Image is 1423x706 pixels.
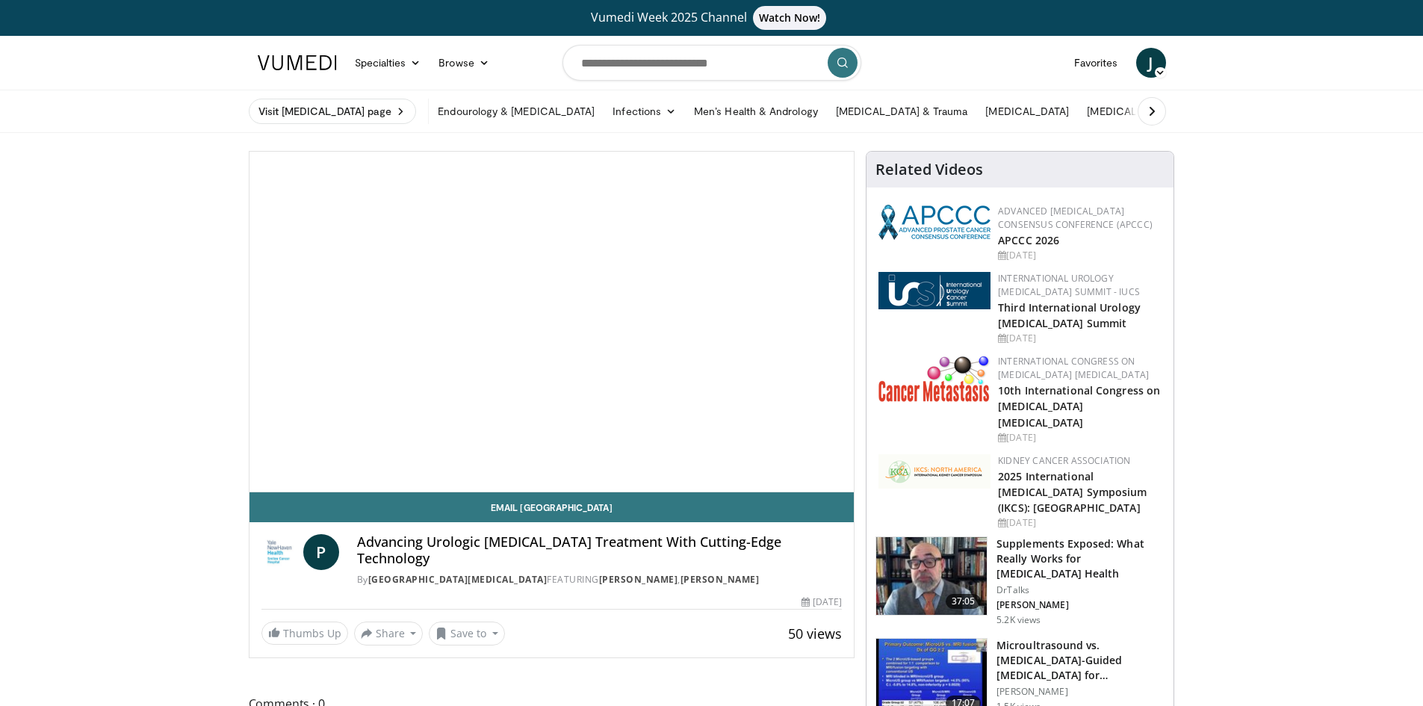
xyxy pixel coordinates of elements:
[998,300,1141,330] a: Third International Urology [MEDICAL_DATA] Summit
[946,594,982,609] span: 37:05
[802,595,842,609] div: [DATE]
[998,332,1162,345] div: [DATE]
[429,96,604,126] a: Endourology & [MEDICAL_DATA]
[562,45,861,81] input: Search topics, interventions
[261,622,348,645] a: Thumbs Up
[430,48,498,78] a: Browse
[249,152,855,492] video-js: Video Player
[998,249,1162,262] div: [DATE]
[998,272,1140,298] a: International Urology [MEDICAL_DATA] Summit - IUCS
[878,355,990,402] img: 6ff8bc22-9509-4454-a4f8-ac79dd3b8976.png.150x105_q85_autocrop_double_scale_upscale_version-0.2.png
[681,573,760,586] a: [PERSON_NAME]
[357,534,843,566] h4: Advancing Urologic [MEDICAL_DATA] Treatment With Cutting-Edge Technology
[258,55,337,70] img: VuMedi Logo
[996,536,1165,581] h3: Supplements Exposed: What Really Works for [MEDICAL_DATA] Health
[996,686,1165,698] p: [PERSON_NAME]
[1065,48,1127,78] a: Favorites
[685,96,827,126] a: Men’s Health & Andrology
[878,205,990,240] img: 92ba7c40-df22-45a2-8e3f-1ca017a3d5ba.png.150x105_q85_autocrop_double_scale_upscale_version-0.2.png
[998,469,1147,515] a: 2025 International [MEDICAL_DATA] Symposium (IKCS): [GEOGRAPHIC_DATA]
[875,536,1165,626] a: 37:05 Supplements Exposed: What Really Works for [MEDICAL_DATA] Health DrTalks [PERSON_NAME] 5.2K...
[1078,96,1337,126] a: [MEDICAL_DATA] & Reconstructive Pelvic Surgery
[261,534,297,570] img: Yale Cancer Center
[998,431,1162,445] div: [DATE]
[753,6,827,30] span: Watch Now!
[998,383,1160,429] a: 10th International Congress on [MEDICAL_DATA] [MEDICAL_DATA]
[260,6,1164,30] a: Vumedi Week 2025 ChannelWatch Now!
[249,99,417,124] a: Visit [MEDICAL_DATA] page
[996,638,1165,683] h3: Microultrasound vs. [MEDICAL_DATA]-Guided [MEDICAL_DATA] for [MEDICAL_DATA] Diagnosis …
[878,272,990,309] img: 62fb9566-9173-4071-bcb6-e47c745411c0.png.150x105_q85_autocrop_double_scale_upscale_version-0.2.png
[249,492,855,522] a: Email [GEOGRAPHIC_DATA]
[998,233,1059,247] a: APCCC 2026
[998,355,1149,381] a: International Congress on [MEDICAL_DATA] [MEDICAL_DATA]
[368,573,548,586] a: [GEOGRAPHIC_DATA][MEDICAL_DATA]
[827,96,977,126] a: [MEDICAL_DATA] & Trauma
[604,96,685,126] a: Infections
[998,205,1153,231] a: Advanced [MEDICAL_DATA] Consensus Conference (APCCC)
[429,622,505,645] button: Save to
[346,48,430,78] a: Specialties
[998,454,1130,467] a: Kidney Cancer Association
[996,599,1165,611] p: [PERSON_NAME]
[788,625,842,642] span: 50 views
[303,534,339,570] a: P
[998,516,1162,530] div: [DATE]
[876,537,987,615] img: 649d3fc0-5ee3-4147-b1a3-955a692e9799.150x105_q85_crop-smart_upscale.jpg
[878,454,990,489] img: fca7e709-d275-4aeb-92d8-8ddafe93f2a6.png.150x105_q85_autocrop_double_scale_upscale_version-0.2.png
[996,584,1165,596] p: DrTalks
[976,96,1078,126] a: [MEDICAL_DATA]
[1136,48,1166,78] a: J
[354,622,424,645] button: Share
[357,573,843,586] div: By FEATURING ,
[996,614,1041,626] p: 5.2K views
[875,161,983,179] h4: Related Videos
[599,573,678,586] a: [PERSON_NAME]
